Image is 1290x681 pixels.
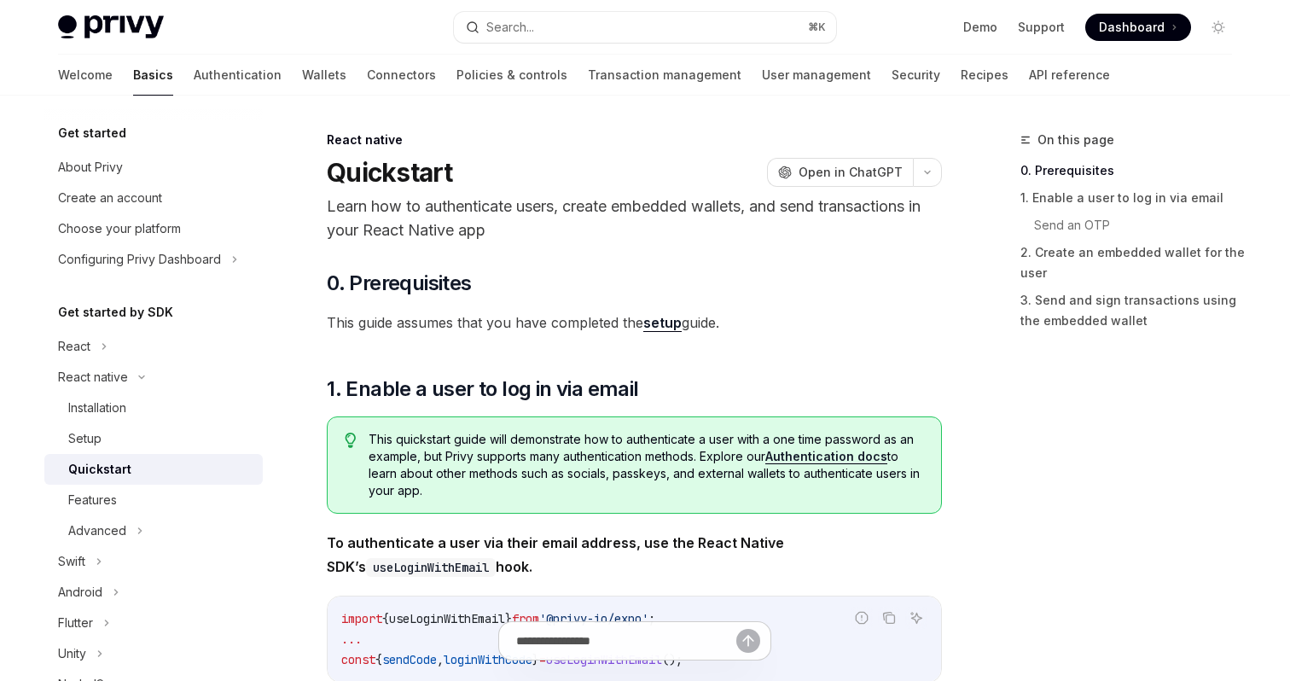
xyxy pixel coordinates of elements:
a: 0. Prerequisites [1020,157,1246,184]
div: Unity [58,643,86,664]
div: About Privy [58,157,123,178]
a: Connectors [367,55,436,96]
a: Create an account [44,183,263,213]
input: Ask a question... [516,622,736,660]
a: About Privy [44,152,263,183]
button: React native [44,362,263,393]
a: Policies & controls [456,55,567,96]
div: Quickstart [68,459,131,480]
div: Advanced [68,521,126,541]
span: useLoginWithEmail [389,611,505,626]
a: Basics [133,55,173,96]
a: 1. Enable a user to log in via email [1020,184,1246,212]
a: Recipes [961,55,1008,96]
div: Android [58,582,102,602]
svg: Tip [345,433,357,448]
span: ⌘ K [808,20,826,34]
span: Open in ChatGPT [799,164,903,181]
code: useLoginWithEmail [366,558,496,577]
img: light logo [58,15,164,39]
a: Wallets [302,55,346,96]
button: React [44,331,263,362]
span: ; [648,611,655,626]
button: Swift [44,546,263,577]
a: Features [44,485,263,515]
button: Toggle dark mode [1205,14,1232,41]
span: On this page [1037,130,1114,150]
span: 1. Enable a user to log in via email [327,375,638,403]
a: Authentication docs [765,449,887,464]
button: Search...⌘K [454,12,836,43]
a: Send an OTP [1020,212,1246,239]
div: Features [68,490,117,510]
div: Create an account [58,188,162,208]
button: Android [44,577,263,608]
button: Open in ChatGPT [767,158,913,187]
span: 0. Prerequisites [327,270,471,297]
span: Dashboard [1099,19,1165,36]
button: Report incorrect code [851,607,873,629]
a: Installation [44,393,263,423]
p: Learn how to authenticate users, create embedded wallets, and send transactions in your React Nat... [327,195,942,242]
button: Send message [736,629,760,653]
strong: To authenticate a user via their email address, use the React Native SDK’s hook. [327,534,784,575]
span: This guide assumes that you have completed the guide. [327,311,942,335]
div: React native [327,131,942,148]
button: Flutter [44,608,263,638]
a: Support [1018,19,1065,36]
a: Demo [963,19,997,36]
div: Choose your platform [58,218,181,239]
a: Welcome [58,55,113,96]
div: Flutter [58,613,93,633]
div: React [58,336,90,357]
span: This quickstart guide will demonstrate how to authenticate a user with a one time password as an ... [369,431,924,499]
button: Unity [44,638,263,669]
span: from [512,611,539,626]
button: Copy the contents from the code block [878,607,900,629]
a: Setup [44,423,263,454]
button: Advanced [44,515,263,546]
span: import [341,611,382,626]
a: 2. Create an embedded wallet for the user [1020,239,1246,287]
span: '@privy-io/expo' [539,611,648,626]
h5: Get started by SDK [58,302,173,323]
div: Swift [58,551,85,572]
a: Authentication [194,55,282,96]
a: Transaction management [588,55,741,96]
div: Configuring Privy Dashboard [58,249,221,270]
a: setup [643,314,682,332]
a: Security [892,55,940,96]
div: React native [58,367,128,387]
a: Choose your platform [44,213,263,244]
div: Setup [68,428,102,449]
h1: Quickstart [327,157,453,188]
a: Dashboard [1085,14,1191,41]
a: API reference [1029,55,1110,96]
div: Search... [486,17,534,38]
button: Configuring Privy Dashboard [44,244,263,275]
span: { [382,611,389,626]
h5: Get started [58,123,126,143]
a: Quickstart [44,454,263,485]
a: 3. Send and sign transactions using the embedded wallet [1020,287,1246,335]
button: Ask AI [905,607,927,629]
span: } [505,611,512,626]
a: User management [762,55,871,96]
div: Installation [68,398,126,418]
